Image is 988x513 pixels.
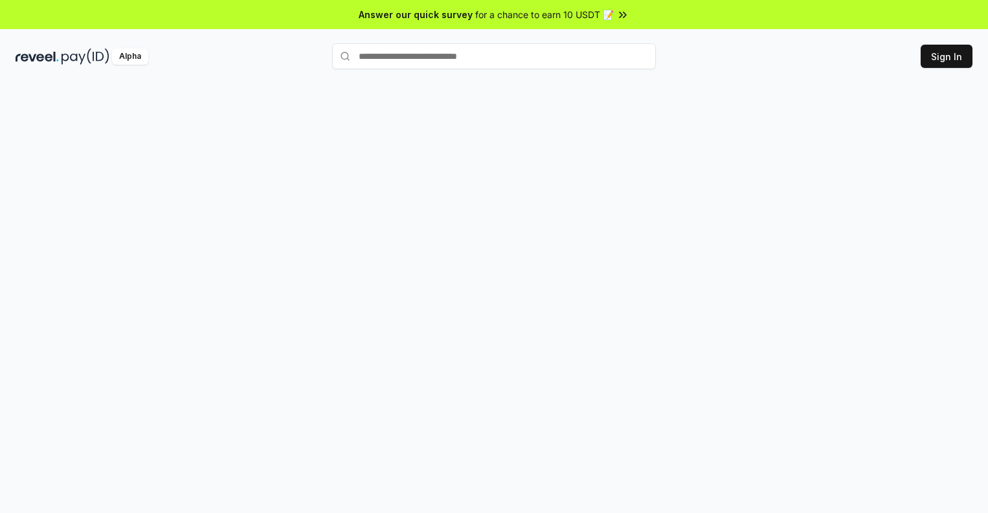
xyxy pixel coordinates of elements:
[112,49,148,65] div: Alpha
[921,45,972,68] button: Sign In
[475,8,614,21] span: for a chance to earn 10 USDT 📝
[359,8,473,21] span: Answer our quick survey
[16,49,59,65] img: reveel_dark
[62,49,109,65] img: pay_id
